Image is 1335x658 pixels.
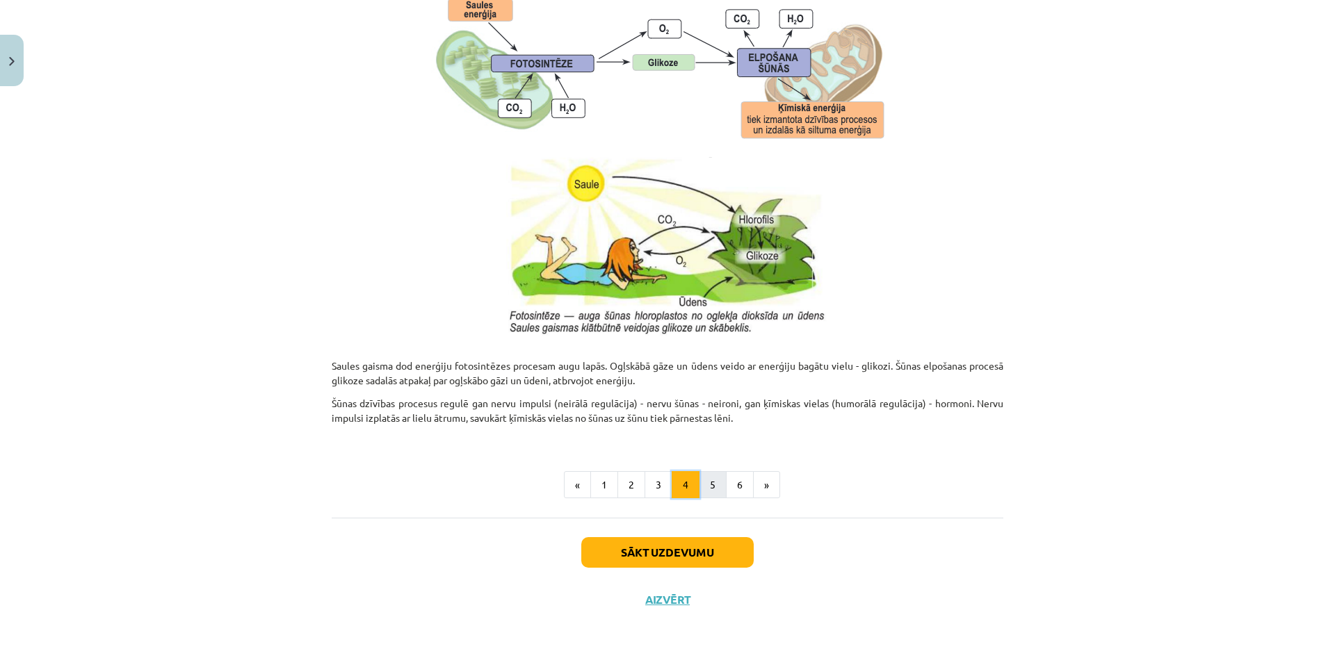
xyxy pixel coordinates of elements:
[332,396,1003,440] p: Šūnas dzīvības procesus regulē gan nervu impulsi (neirālā regulācija) - nervu šūnas - neironi, ga...
[726,471,754,499] button: 6
[9,57,15,66] img: icon-close-lesson-0947bae3869378f0d4975bcd49f059093ad1ed9edebbc8119c70593378902aed.svg
[641,593,694,607] button: Aizvērt
[332,471,1003,499] nav: Page navigation example
[672,471,699,499] button: 4
[645,471,672,499] button: 3
[581,537,754,568] button: Sākt uzdevumu
[753,471,780,499] button: »
[564,471,591,499] button: «
[699,471,727,499] button: 5
[332,344,1003,388] p: Saules gaisma dod enerģiju fotosintēzes procesam augu lapās. Ogļskābā gāze un ūdens veido ar ener...
[590,471,618,499] button: 1
[617,471,645,499] button: 2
